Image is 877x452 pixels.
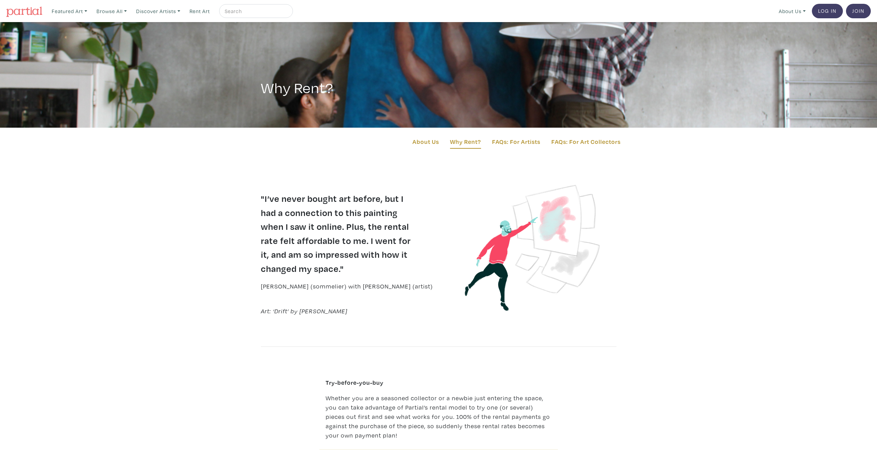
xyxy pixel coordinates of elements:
[186,4,213,18] a: Rent Art
[224,7,286,16] input: Search
[450,137,481,149] a: Why Rent?
[492,137,540,146] a: FAQs: For Artists
[319,372,558,450] p: Whether you are a seasoned collector or a newbie just entering the space, you can take advantage ...
[444,167,616,340] img: Why rent with Partial?
[49,4,90,18] a: Featured Art
[261,59,616,97] h1: Why Rent?
[261,191,434,275] blockquote: "I’ve never bought art before, but I had a connection to this painting when I saw it online. Plus...
[256,167,439,340] div: [PERSON_NAME] (sommelier) with [PERSON_NAME] (artist)
[776,4,809,18] a: About Us
[551,137,621,146] a: FAQs: For Art Collectors
[812,4,843,18] a: Log In
[846,4,871,18] a: Join
[93,4,130,18] a: Browse All
[133,4,183,18] a: Discover Artists
[326,378,552,387] b: Try-before-you-buy
[261,306,434,316] span: Art: ‘Drift’ by [PERSON_NAME]
[412,137,439,146] a: About Us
